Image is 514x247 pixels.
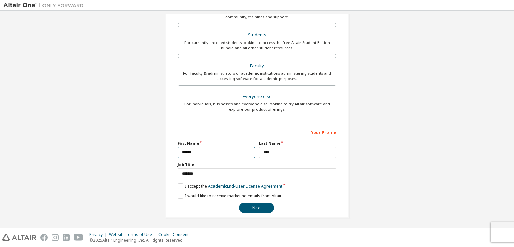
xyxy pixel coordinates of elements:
div: Website Terms of Use [109,232,158,237]
div: For currently enrolled students looking to access the free Altair Student Edition bundle and all ... [182,40,332,51]
div: Faculty [182,61,332,71]
label: Last Name [259,141,336,146]
p: © 2025 Altair Engineering, Inc. All Rights Reserved. [89,237,193,243]
label: Job Title [178,162,336,167]
div: Everyone else [182,92,332,101]
div: Privacy [89,232,109,237]
button: Next [239,203,274,213]
img: linkedin.svg [63,234,70,241]
a: Academic End-User License Agreement [208,183,282,189]
img: Altair One [3,2,87,9]
div: Students [182,30,332,40]
img: altair_logo.svg [2,234,36,241]
div: For existing customers looking to access software downloads, HPC resources, community, trainings ... [182,9,332,20]
div: Your Profile [178,127,336,137]
div: For faculty & administrators of academic institutions administering students and accessing softwa... [182,71,332,81]
label: I accept the [178,183,282,189]
div: Cookie Consent [158,232,193,237]
img: facebook.svg [40,234,48,241]
img: youtube.svg [74,234,83,241]
img: instagram.svg [52,234,59,241]
label: I would like to receive marketing emails from Altair [178,193,282,199]
div: For individuals, businesses and everyone else looking to try Altair software and explore our prod... [182,101,332,112]
label: First Name [178,141,255,146]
